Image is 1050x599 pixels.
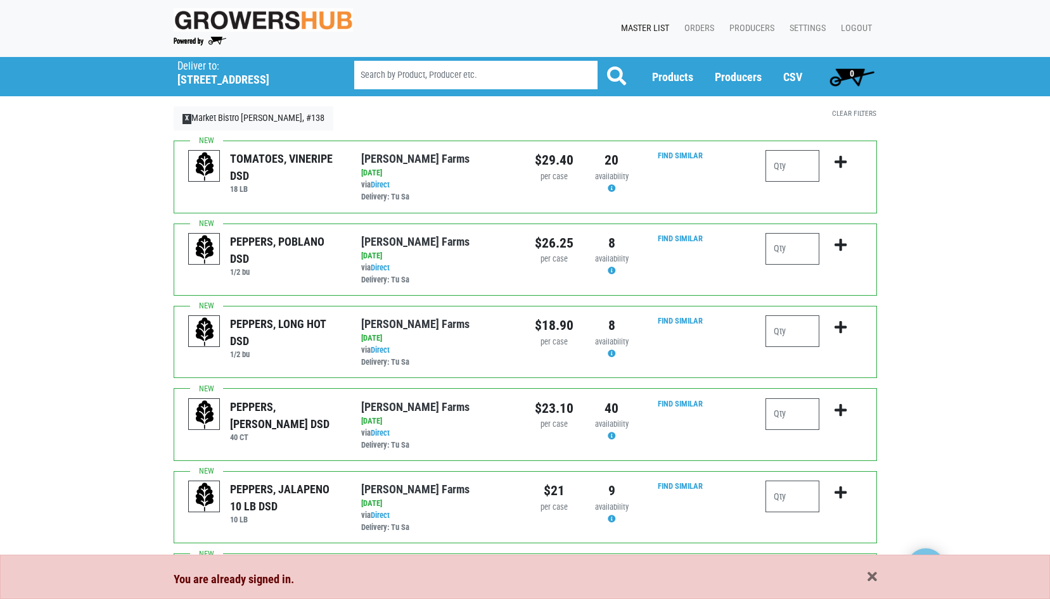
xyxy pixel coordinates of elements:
div: 8 [592,315,631,336]
img: Powered by Big Wheelbarrow [174,37,226,46]
div: via [361,510,515,534]
h6: 1/2 bu [230,350,342,359]
a: [PERSON_NAME] Farms [361,152,470,165]
img: placeholder-variety-43d6402dacf2d531de610a020419775a.svg [189,316,221,348]
span: availability [595,254,629,263]
div: Delivery: Tu Sa [361,191,515,203]
div: per case [535,419,573,431]
div: Delivery: Tu Sa [361,356,515,369]
a: Find Similar [658,481,703,491]
span: availability [595,502,629,512]
div: per case [535,336,573,348]
div: Delivery: Tu Sa [361,274,515,286]
a: [PERSON_NAME] Farms [361,400,470,413]
div: TOMATOES, VINERIPE DSD [230,150,342,184]
div: $23.10 [535,398,573,419]
a: Orders [674,16,719,41]
span: X [182,114,192,124]
a: Find Similar [658,234,703,243]
img: placeholder-variety-43d6402dacf2d531de610a020419775a.svg [189,481,221,513]
span: availability [595,172,629,181]
img: placeholder-variety-43d6402dacf2d531de610a020419775a.svg [189,151,221,182]
a: Find Similar [658,316,703,325]
a: Direct [371,180,390,189]
a: Master List [611,16,674,41]
div: via [361,427,515,451]
div: via [361,344,515,369]
a: [PERSON_NAME] Farms [361,482,470,496]
div: PEPPERS, JALAPENO 10 LB DSD [230,481,342,515]
div: PEPPERS, [PERSON_NAME] DSD [230,398,342,432]
div: [DATE] [361,332,515,344]
div: via [361,262,515,286]
h6: 18 LB [230,184,342,194]
div: [DATE] [361,415,515,427]
a: CSV [783,70,802,84]
div: You are already signed in. [174,571,877,588]
span: availability [595,337,629,346]
div: $21 [535,481,573,501]
a: 0 [824,64,880,89]
div: 20 [592,150,631,170]
a: Producers [719,16,779,41]
h6: 1/2 bu [230,267,342,277]
span: availability [595,419,629,429]
span: 0 [850,68,854,79]
div: PEPPERS, POBLANO DSD [230,233,342,267]
a: Find Similar [658,399,703,408]
a: Logout [831,16,877,41]
div: 8 [592,233,631,253]
div: 9 [592,481,631,501]
a: Find Similar [658,151,703,160]
div: Delivery: Tu Sa [361,522,515,534]
input: Qty [765,481,819,512]
div: [DATE] [361,167,515,179]
a: XMarket Bistro [PERSON_NAME], #138 [174,106,334,130]
div: 40 [592,398,631,419]
input: Search by Product, Producer etc. [354,61,598,89]
div: Delivery: Tu Sa [361,439,515,451]
h6: 40 CT [230,432,342,442]
span: Market Bistro Latham, #138 (873 Loudon Rd, Latham, NY 12110, USA) [177,57,331,87]
a: Settings [779,16,831,41]
div: $29.40 [535,150,573,170]
input: Qty [765,315,819,347]
a: [PERSON_NAME] Farms [361,317,470,331]
div: $26.25 [535,233,573,253]
h6: 10 LB [230,515,342,524]
a: Producers [715,70,762,84]
div: $18.90 [535,315,573,336]
div: PEPPERS, LONG HOT DSD [230,315,342,350]
div: via [361,179,515,203]
a: Direct [371,263,390,272]
a: [PERSON_NAME] Farms [361,235,470,248]
a: Direct [371,428,390,438]
h5: [STREET_ADDRESS] [177,73,322,87]
div: [DATE] [361,498,515,510]
input: Qty [765,398,819,430]
img: placeholder-variety-43d6402dacf2d531de610a020419775a.svg [189,234,221,265]
a: Clear Filters [832,109,876,118]
a: Direct [371,345,390,355]
a: Direct [371,510,390,520]
div: [DATE] [361,250,515,262]
div: per case [535,501,573,514]
input: Qty [765,150,819,182]
a: Products [652,70,693,84]
input: Qty [765,233,819,265]
img: placeholder-variety-43d6402dacf2d531de610a020419775a.svg [189,399,221,431]
div: per case [535,253,573,265]
p: Deliver to: [177,60,322,73]
div: per case [535,171,573,183]
img: original-fc7597fdc6adbb9d0e2ae620e786d1a2.jpg [174,8,354,32]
